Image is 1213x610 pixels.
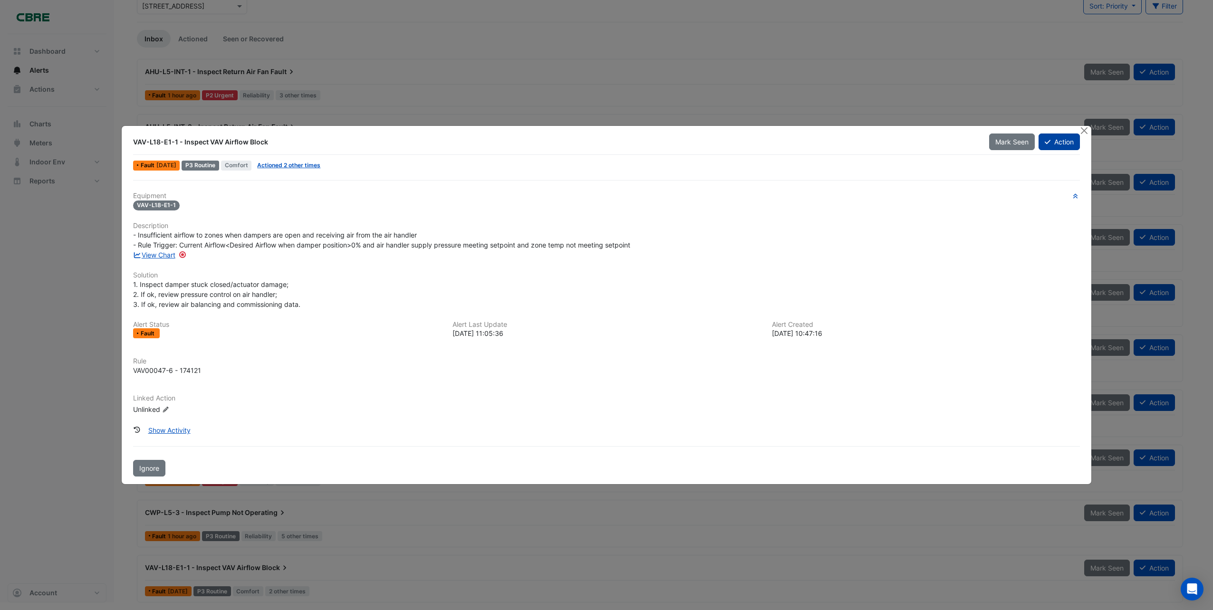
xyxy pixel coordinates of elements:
[133,365,201,375] div: VAV00047-6 - 174121
[141,331,156,336] span: Fault
[133,251,175,259] a: View Chart
[133,280,300,308] span: 1. Inspect damper stuck closed/actuator damage; 2. If ok, review pressure control on air handler;...
[133,460,165,477] button: Ignore
[221,161,252,171] span: Comfort
[141,162,156,168] span: Fault
[133,192,1080,200] h6: Equipment
[772,321,1080,329] h6: Alert Created
[156,162,176,169] span: Fri 12-Sep-2025 11:05 AEST
[989,133,1035,150] button: Mark Seen
[133,231,630,249] span: - Insufficient airflow to zones when dampers are open and receiving air from the air handler - Ru...
[162,406,169,413] fa-icon: Edit Linked Action
[133,271,1080,279] h6: Solution
[133,357,1080,365] h6: Rule
[133,137,977,147] div: VAV-L18-E1-1 - Inspect VAV Airflow Block
[995,138,1029,146] span: Mark Seen
[133,394,1080,402] h6: Linked Action
[133,200,180,210] span: VAV-L18-E1-1
[1079,126,1089,136] button: Close
[1039,133,1080,150] button: Action
[452,328,761,338] div: [DATE] 11:05:36
[142,422,197,438] button: Show Activity
[182,161,219,171] div: P3 Routine
[772,328,1080,338] div: [DATE] 10:47:16
[139,464,159,472] span: Ignore
[133,404,247,414] div: Unlinked
[178,250,187,259] div: Tooltip anchor
[133,222,1080,230] h6: Description
[257,162,320,169] a: Actioned 2 other times
[452,321,761,329] h6: Alert Last Update
[1181,578,1203,600] div: Open Intercom Messenger
[133,321,441,329] h6: Alert Status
